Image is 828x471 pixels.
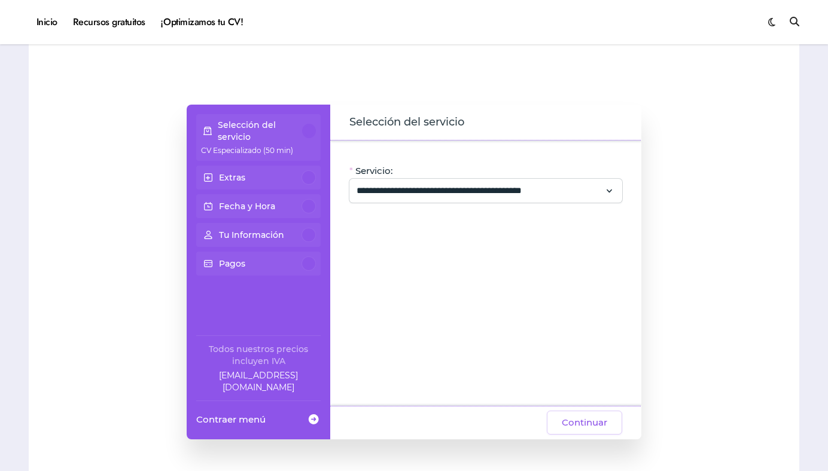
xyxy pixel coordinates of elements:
p: Fecha y Hora [219,200,275,212]
p: Pagos [219,258,245,270]
p: Selección del servicio [218,119,303,143]
span: Servicio: [355,165,392,177]
p: Extras [219,172,245,183]
p: Tu Información [219,229,284,241]
button: Continuar [547,411,622,435]
a: Recursos gratuitos [65,6,153,38]
a: Company email: ayuda@elhadadelasvacantes.com [196,369,321,393]
span: Continuar [562,415,607,430]
span: Selección del servicio [349,114,464,131]
div: Todos nuestros precios incluyen IVA [196,343,321,367]
span: Contraer menú [196,413,266,426]
span: CV Especializado (50 min) [201,146,293,155]
a: Inicio [29,6,65,38]
a: ¡Optimizamos tu CV! [153,6,251,38]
